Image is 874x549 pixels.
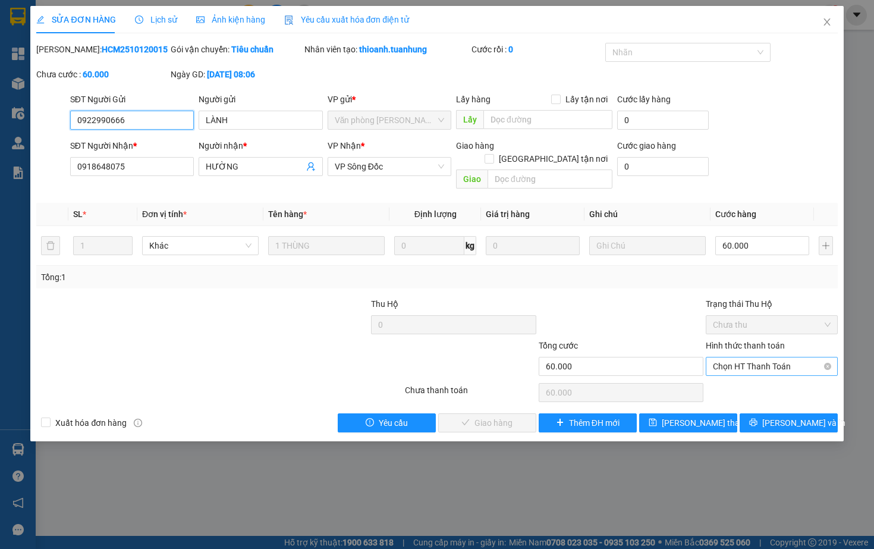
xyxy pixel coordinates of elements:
div: Nhân viên tạo: [304,43,469,56]
b: 0 [508,45,513,54]
span: edit [36,15,45,24]
label: Hình thức thanh toán [706,341,785,350]
button: delete [41,236,60,255]
span: Xuất hóa đơn hàng [51,416,131,429]
div: Tổng: 1 [41,271,338,284]
button: save[PERSON_NAME] thay đổi [639,413,737,432]
span: Yêu cầu [379,416,408,429]
span: Yêu cầu xuất hóa đơn điện tử [284,15,410,24]
th: Ghi chú [584,203,710,226]
div: Chưa thanh toán [404,384,537,404]
div: Chưa cước : [36,68,168,81]
b: Tiêu chuẩn [231,45,273,54]
span: Giá trị hàng [486,209,530,219]
span: SL [73,209,83,219]
label: Cước lấy hàng [617,95,671,104]
div: [PERSON_NAME]: [36,43,168,56]
span: Ảnh kiện hàng [196,15,265,24]
span: user-add [306,162,316,171]
span: Lịch sử [135,15,177,24]
span: Lấy [456,110,483,129]
span: save [649,418,657,428]
div: Ngày GD: [171,68,302,81]
span: Lấy tận nơi [561,93,612,106]
span: VP Nhận [328,141,361,150]
b: thioanh.tuanhung [359,45,427,54]
span: [PERSON_NAME] và In [762,416,845,429]
span: [PERSON_NAME] thay đổi [662,416,757,429]
span: clock-circle [135,15,143,24]
b: HCM2510120015 [102,45,168,54]
span: Giao [456,170,488,189]
span: Thêm ĐH mới [569,416,620,429]
b: 60.000 [83,70,109,79]
span: [GEOGRAPHIC_DATA] tận nơi [494,152,612,165]
input: Dọc đường [483,110,612,129]
b: [DATE] 08:06 [207,70,255,79]
input: VD: Bàn, Ghế [268,236,385,255]
input: Ghi Chú [589,236,706,255]
span: Cước hàng [715,209,756,219]
span: VP Sông Đốc [335,158,444,175]
div: VP gửi [328,93,451,106]
img: icon [284,15,294,25]
span: Tổng cước [539,341,578,350]
span: Thu Hộ [371,299,398,309]
input: Cước giao hàng [617,157,709,176]
input: Cước lấy hàng [617,111,709,130]
button: exclamation-circleYêu cầu [338,413,436,432]
span: kg [464,236,476,255]
input: Dọc đường [488,170,612,189]
span: Định lượng [414,209,457,219]
div: Cước rồi : [471,43,603,56]
label: Cước giao hàng [617,141,676,150]
div: Người nhận [199,139,322,152]
span: printer [749,418,757,428]
button: plusThêm ĐH mới [539,413,637,432]
input: 0 [486,236,580,255]
span: close-circle [824,363,831,370]
span: Lấy hàng [456,95,491,104]
span: close [822,17,832,27]
button: checkGiao hàng [438,413,536,432]
span: Tên hàng [268,209,307,219]
span: Giao hàng [456,141,494,150]
div: Gói vận chuyển: [171,43,302,56]
span: Khác [149,237,251,255]
div: Người gửi [199,93,322,106]
span: SỬA ĐƠN HÀNG [36,15,115,24]
span: plus [556,418,564,428]
span: Đơn vị tính [142,209,187,219]
span: info-circle [134,419,142,427]
span: Văn phòng Hồ Chí Minh [335,111,444,129]
span: picture [196,15,205,24]
span: exclamation-circle [366,418,374,428]
div: Trạng thái Thu Hộ [706,297,837,310]
div: SĐT Người Gửi [70,93,194,106]
button: Close [810,6,844,39]
span: Chưa thu [713,316,830,334]
button: plus [819,236,833,255]
div: SĐT Người Nhận [70,139,194,152]
button: printer[PERSON_NAME] và In [740,413,838,432]
span: Chọn HT Thanh Toán [713,357,830,375]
